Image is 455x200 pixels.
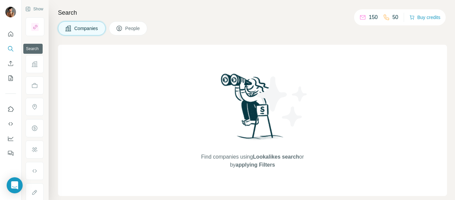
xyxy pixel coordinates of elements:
[74,25,99,32] span: Companies
[58,8,447,17] h4: Search
[5,118,16,130] button: Use Surfe API
[5,43,16,55] button: Search
[5,103,16,115] button: Use Surfe on LinkedIn
[7,177,23,193] div: Open Intercom Messenger
[218,72,287,146] img: Surfe Illustration - Woman searching with binoculars
[252,71,312,132] img: Surfe Illustration - Stars
[5,133,16,145] button: Dashboard
[5,28,16,40] button: Quick start
[125,25,141,32] span: People
[5,7,16,17] img: Avatar
[21,4,48,14] button: Show
[235,162,275,168] span: applying Filters
[5,147,16,159] button: Feedback
[5,72,16,84] button: My lists
[199,153,306,169] span: Find companies using or by
[5,57,16,69] button: Enrich CSV
[409,13,440,22] button: Buy credits
[369,13,378,21] p: 150
[253,154,299,160] span: Lookalikes search
[392,13,398,21] p: 50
